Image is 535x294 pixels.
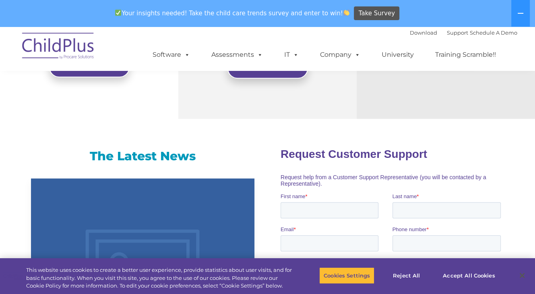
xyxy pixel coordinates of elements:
[26,266,294,290] div: This website uses cookies to create a better user experience, provide statistics about user visit...
[145,47,198,63] a: Software
[447,29,468,36] a: Support
[112,86,146,92] span: Phone number
[381,267,432,284] button: Reject All
[513,267,531,284] button: Close
[203,47,271,63] a: Assessments
[427,47,504,63] a: Training Scramble!!
[374,47,422,63] a: University
[312,47,368,63] a: Company
[112,53,136,59] span: Last name
[319,267,374,284] button: Cookies Settings
[470,29,517,36] a: Schedule A Demo
[410,29,517,36] font: |
[115,10,121,16] img: ✅
[18,27,99,67] img: ChildPlus by Procare Solutions
[354,6,399,21] a: Take Survey
[438,267,499,284] button: Accept All Cookies
[112,5,353,21] span: Your insights needed! Take the child care trends survey and enter to win!
[343,10,349,16] img: 👏
[359,6,395,21] span: Take Survey
[276,47,307,63] a: IT
[31,148,254,164] h3: The Latest News
[410,29,437,36] a: Download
